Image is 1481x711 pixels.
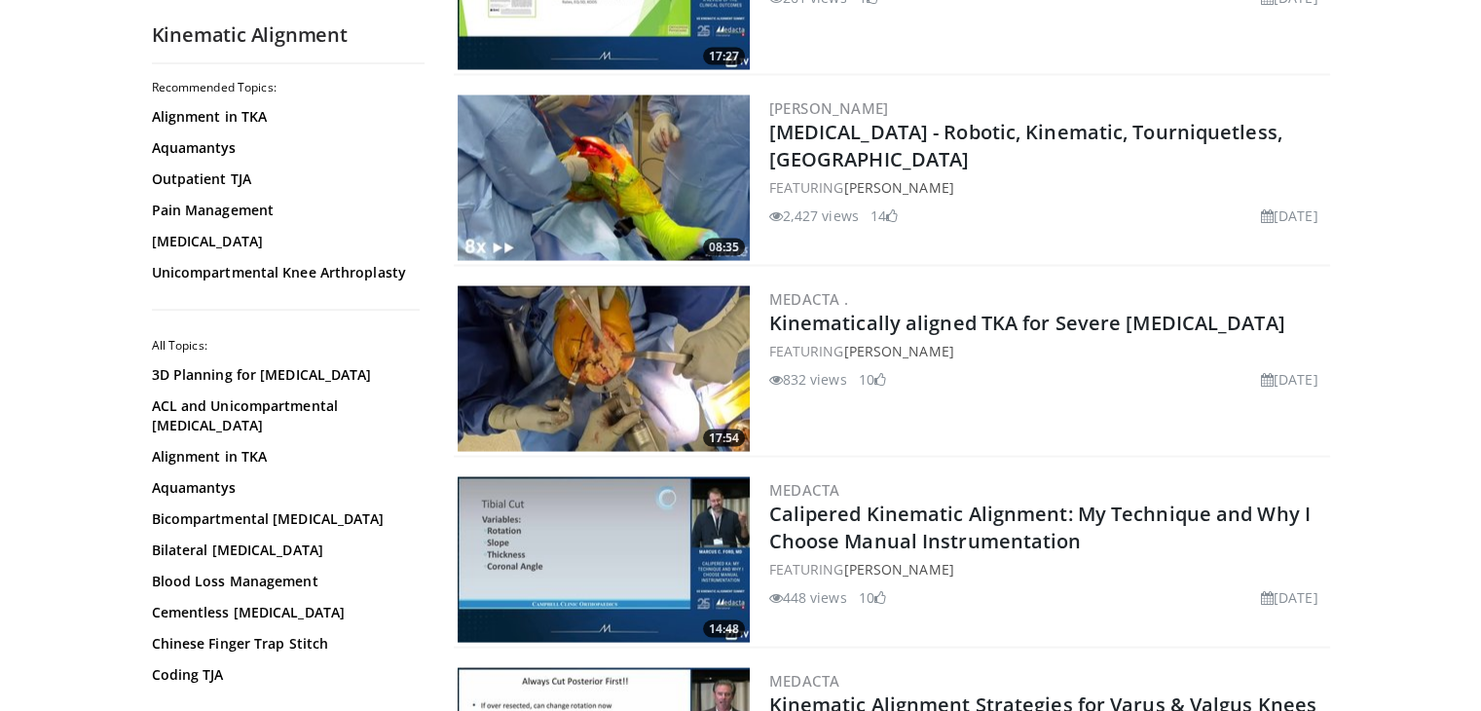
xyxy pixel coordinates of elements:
[769,559,1326,580] div: FEATURING
[859,369,886,390] li: 10
[843,342,953,360] a: [PERSON_NAME]
[152,634,415,654] a: Chinese Finger Trap Stitch
[769,341,1326,361] div: FEATURING
[152,22,425,48] h2: Kinematic Alignment
[1261,369,1318,390] li: [DATE]
[703,239,745,256] span: 08:35
[769,480,840,500] a: Medacta
[769,587,847,608] li: 448 views
[769,177,1326,198] div: FEATURING
[769,310,1285,336] a: Kinematically aligned TKA for Severe [MEDICAL_DATA]
[152,201,415,220] a: Pain Management
[703,48,745,65] span: 17:27
[152,396,415,435] a: ACL and Unicompartmental [MEDICAL_DATA]
[458,95,750,261] a: 08:35
[152,107,415,127] a: Alignment in TKA
[152,80,420,95] h2: Recommended Topics:
[458,477,750,643] a: 14:48
[152,447,415,467] a: Alignment in TKA
[769,501,1311,554] a: Calipered Kinematic Alignment: My Technique and Why I Choose Manual Instrumentation
[870,206,898,226] li: 14
[152,232,415,251] a: [MEDICAL_DATA]
[152,263,415,282] a: Unicompartmental Knee Arthroplasty
[859,587,886,608] li: 10
[458,95,750,261] img: 68ad0460-542c-4b32-918a-ee1b233afeb8.300x170_q85_crop-smart_upscale.jpg
[703,620,745,638] span: 14:48
[769,119,1282,172] a: [MEDICAL_DATA] - Robotic, Kinematic, Tourniquetless, [GEOGRAPHIC_DATA]
[152,603,415,622] a: Cementless [MEDICAL_DATA]
[769,206,859,226] li: 2,427 views
[843,178,953,197] a: [PERSON_NAME]
[152,509,415,529] a: Bicompartmental [MEDICAL_DATA]
[458,286,750,452] img: 8f5e78d8-661c-47e4-a6b2-149912948479.300x170_q85_crop-smart_upscale.jpg
[458,286,750,452] a: 17:54
[843,560,953,579] a: [PERSON_NAME]
[1261,206,1318,226] li: [DATE]
[152,169,415,189] a: Outpatient TJA
[152,541,415,560] a: Bilateral [MEDICAL_DATA]
[152,365,415,385] a: 3D Planning for [MEDICAL_DATA]
[458,477,750,643] img: 82c7db70-006d-4f71-a0e1-01ed03def0d3.300x170_q85_crop-smart_upscale.jpg
[152,478,415,498] a: Aquamantys
[152,665,415,685] a: Coding TJA
[703,430,745,447] span: 17:54
[769,671,840,691] a: Medacta
[152,338,420,354] h2: All Topics:
[769,369,847,390] li: 832 views
[1261,587,1318,608] li: [DATE]
[152,138,415,158] a: Aquamantys
[152,572,415,591] a: Blood Loss Management
[769,289,849,309] a: Medacta .
[769,98,889,118] a: [PERSON_NAME]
